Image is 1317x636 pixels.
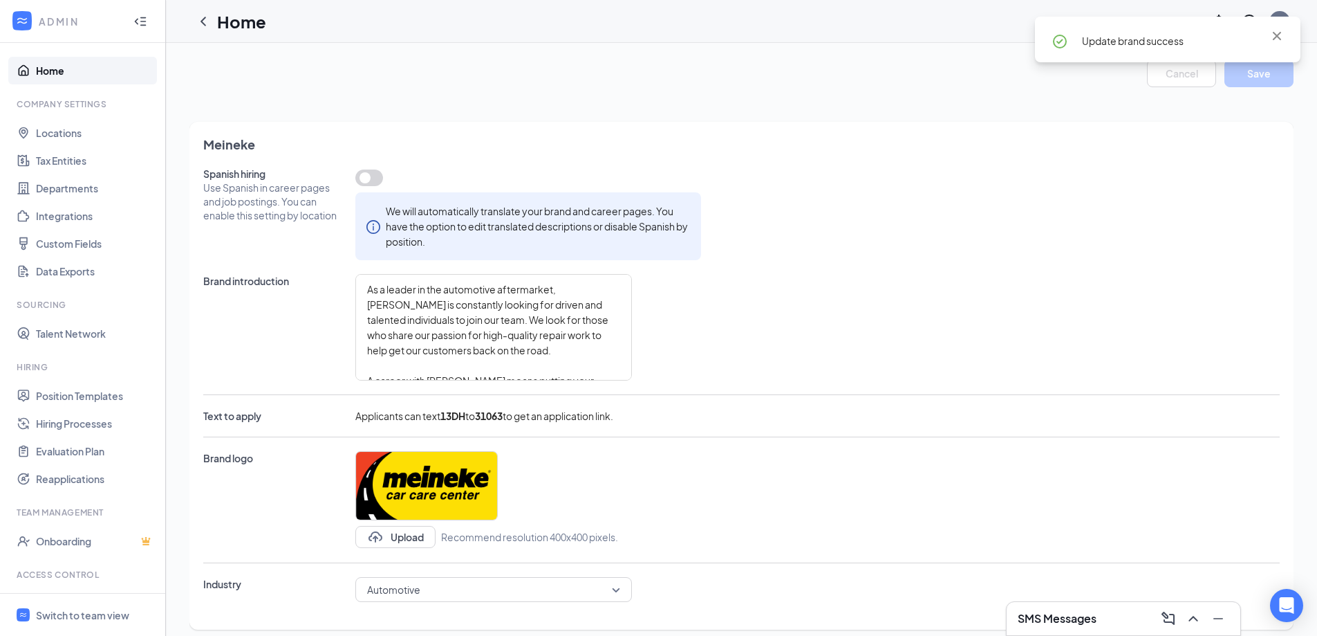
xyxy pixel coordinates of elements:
svg: ChevronUp [1185,610,1202,627]
button: UploadUpload [355,526,436,548]
span: Meineke [203,136,1280,153]
svg: Collapse [133,15,147,28]
svg: Cross [1269,28,1285,44]
h3: SMS Messages [1018,611,1096,626]
a: Data Exports [36,257,154,285]
svg: Minimize [1210,610,1226,627]
a: Custom Fields [36,230,154,257]
h1: Home [217,10,266,33]
a: Home [36,57,154,84]
svg: Notifications [1211,13,1227,30]
button: ComposeMessage [1157,608,1179,630]
span: Recommend resolution 400x400 pixels. [441,529,618,545]
a: Talent Network [36,320,154,347]
svg: Upload [367,529,384,545]
div: Access control [17,569,151,581]
button: Cancel [1147,60,1216,87]
span: Brand introduction [203,274,342,288]
a: Integrations [36,202,154,230]
a: Hiring Processes [36,410,154,437]
a: Position Templates [36,382,154,410]
span: Spanish hiring [203,167,342,181]
svg: WorkstreamLogo [15,14,29,28]
div: Switch to team view [36,608,129,622]
svg: CheckmarkCircle [1052,33,1068,50]
div: ADMIN [39,15,121,28]
svg: QuestionInfo [1241,13,1258,30]
a: Users [36,590,154,617]
a: Departments [36,174,154,202]
a: Tax Entities [36,147,154,174]
span: Text to apply [203,409,342,423]
span: Automotive [367,579,420,600]
span: UploadUploadRecommend resolution 400x400 pixels. [355,451,618,548]
div: Sourcing [17,299,151,311]
button: Save [1224,60,1293,87]
textarea: As a leader in the automotive aftermarket, [PERSON_NAME] is constantly looking for driven and tal... [355,274,632,381]
span: Use Spanish in career pages and job postings. You can enable this setting by location [203,181,342,222]
div: Open Intercom Messenger [1270,589,1303,622]
div: CD [1273,15,1286,27]
a: OnboardingCrown [36,527,154,555]
span: info-circle [366,219,380,234]
svg: WorkstreamLogo [19,610,28,619]
div: Company Settings [17,98,151,110]
button: Minimize [1207,608,1229,630]
div: Hiring [17,361,151,373]
div: We will automatically translate your brand and career pages. You have the option to edit translat... [386,203,690,249]
span: Industry [203,577,342,591]
b: 13DH [440,410,465,422]
span: Brand logo [203,451,342,465]
a: Reapplications [36,465,154,493]
a: Locations [36,119,154,147]
button: ChevronUp [1182,608,1204,630]
div: Team Management [17,507,151,518]
svg: ComposeMessage [1160,610,1177,627]
span: Applicants can text to to get an application link. [355,409,613,423]
span: Update brand success [1082,35,1184,47]
a: Evaluation Plan [36,437,154,465]
svg: ChevronLeft [195,13,212,30]
b: 31063 [475,410,503,422]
